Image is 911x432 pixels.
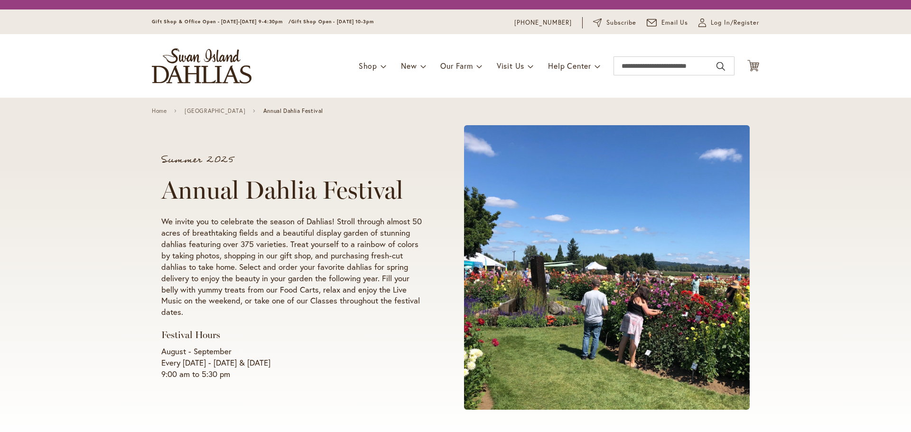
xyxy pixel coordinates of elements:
h3: Festival Hours [161,329,428,341]
a: Email Us [647,18,688,28]
span: Gift Shop & Office Open - [DATE]-[DATE] 9-4:30pm / [152,18,291,25]
button: Search [716,59,725,74]
h1: Annual Dahlia Festival [161,176,428,204]
p: Summer 2025 [161,155,428,165]
span: New [401,61,417,71]
span: Shop [359,61,377,71]
span: Help Center [548,61,591,71]
a: Home [152,108,167,114]
span: Log In/Register [711,18,759,28]
span: Annual Dahlia Festival [263,108,323,114]
a: Subscribe [593,18,636,28]
span: Email Us [661,18,688,28]
span: Our Farm [440,61,473,71]
p: We invite you to celebrate the season of Dahlias! Stroll through almost 50 acres of breathtaking ... [161,216,428,318]
a: [PHONE_NUMBER] [514,18,572,28]
a: store logo [152,48,251,83]
span: Gift Shop Open - [DATE] 10-3pm [291,18,374,25]
span: Visit Us [497,61,524,71]
a: [GEOGRAPHIC_DATA] [185,108,245,114]
a: Log In/Register [698,18,759,28]
span: Subscribe [606,18,636,28]
p: August - September Every [DATE] - [DATE] & [DATE] 9:00 am to 5:30 pm [161,346,428,380]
